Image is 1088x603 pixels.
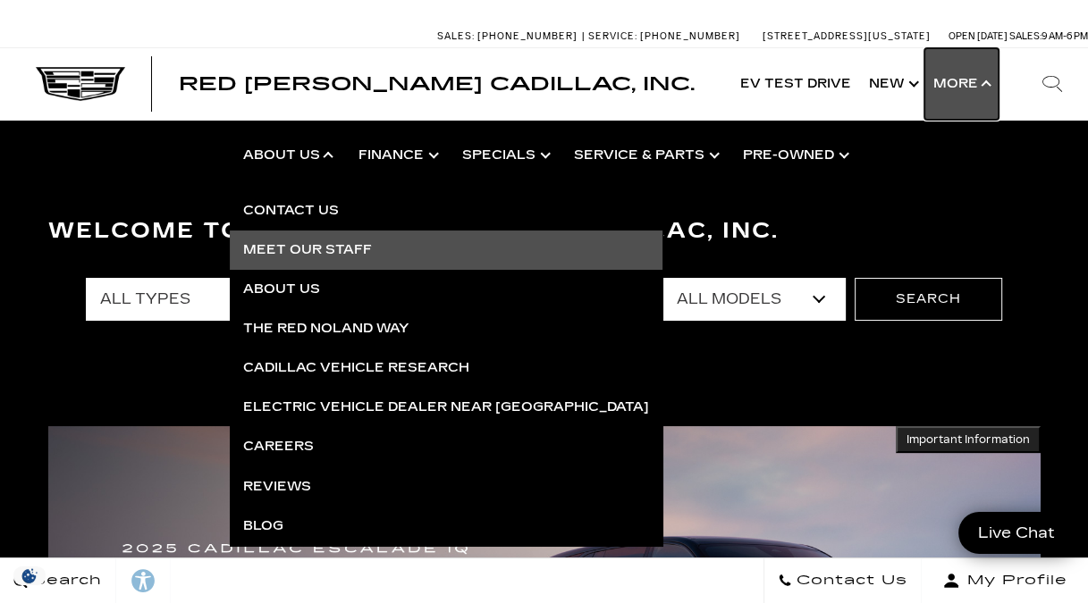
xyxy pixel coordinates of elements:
span: Live Chat [969,523,1064,543]
span: Red [PERSON_NAME] Cadillac, Inc. [179,73,695,95]
span: 9 AM-6 PM [1042,30,1088,42]
a: EV Test Drive [731,48,860,120]
h3: Welcome to Red [PERSON_NAME] Cadillac, Inc. [48,214,1041,249]
button: Open user profile menu [922,558,1088,603]
select: Filter by model [662,278,846,321]
a: About Us [230,270,662,309]
a: The Red Noland Way [230,309,662,348]
a: Contact Us [230,191,662,230]
a: Specials [449,120,561,191]
a: [STREET_ADDRESS][US_STATE] [763,30,931,42]
span: [PHONE_NUMBER] [477,30,578,42]
section: Click to Open Cookie Consent Modal [9,566,50,585]
span: [PHONE_NUMBER] [640,30,740,42]
a: Finance [345,120,449,191]
button: Important Information [896,426,1041,453]
a: About Us [230,120,345,191]
span: Sales: [1009,30,1042,42]
select: Filter by type [86,278,269,321]
img: Opt-Out Icon [9,566,50,585]
span: My Profile [960,568,1067,593]
a: Meet Our Staff [230,230,662,270]
a: Careers [230,427,662,466]
a: Blog [230,507,662,546]
span: Important Information [907,432,1030,447]
a: Contact Us [763,558,922,603]
a: Red [PERSON_NAME] Cadillac, Inc. [179,75,695,93]
a: New [860,48,924,120]
span: Service: [588,30,637,42]
button: Search [855,278,1002,321]
a: Reviews [230,467,662,507]
span: Contact Us [792,568,907,593]
span: Open [DATE] [949,30,1008,42]
a: Electric Vehicle Dealer near [GEOGRAPHIC_DATA] [230,388,662,427]
a: Pre-Owned [730,120,859,191]
a: Live Chat [958,512,1075,554]
img: Cadillac Dark Logo with Cadillac White Text [36,67,125,101]
a: Service & Parts [561,120,730,191]
span: Sales: [437,30,475,42]
button: More [924,48,999,120]
a: Service: [PHONE_NUMBER] [582,31,745,41]
span: Search [28,568,102,593]
a: Cadillac Vehicle Research [230,348,662,388]
a: Sales: [PHONE_NUMBER] [437,31,582,41]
